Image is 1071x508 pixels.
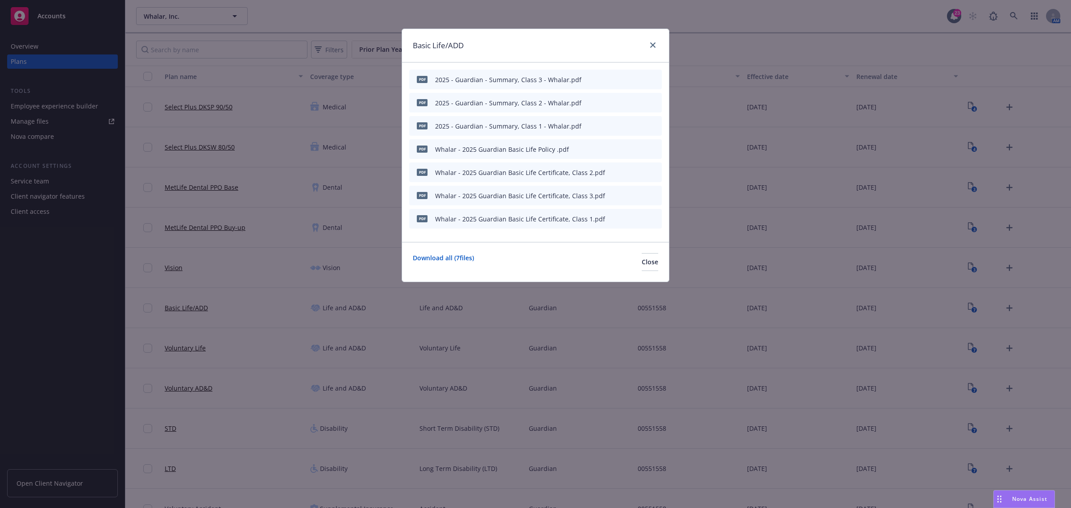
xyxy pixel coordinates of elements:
div: Whalar - 2025 Guardian Basic Life Certificate, Class 2.pdf [435,168,605,177]
a: close [648,40,658,50]
span: Nova Assist [1012,495,1047,503]
button: download file [622,98,629,108]
button: download file [622,121,629,131]
button: archive file [651,145,658,154]
span: pdf [417,192,428,199]
button: download file [622,214,629,224]
button: preview file [636,214,644,224]
button: preview file [636,75,644,84]
button: download file [622,191,629,200]
div: 2025 - Guardian - Summary, Class 1 - Whalar.pdf [435,121,581,131]
button: archive file [651,214,658,224]
span: pdf [417,169,428,175]
div: Whalar - 2025 Guardian Basic Life Certificate, Class 3.pdf [435,191,605,200]
button: archive file [651,75,658,84]
span: pdf [417,146,428,152]
span: pdf [417,76,428,83]
button: download file [622,75,629,84]
button: Nova Assist [993,490,1055,508]
button: preview file [636,191,644,200]
h1: Basic Life/ADD [413,40,464,51]
div: 2025 - Guardian - Summary, Class 3 - Whalar.pdf [435,75,581,84]
a: Download all ( 7 files) [413,253,474,271]
span: pdf [417,122,428,129]
div: Drag to move [994,491,1005,508]
div: Whalar - 2025 Guardian Basic Life Policy .pdf [435,145,569,154]
button: archive file [651,168,658,177]
button: archive file [651,121,658,131]
button: download file [622,168,629,177]
span: pdf [417,215,428,222]
button: preview file [636,98,644,108]
div: 2025 - Guardian - Summary, Class 2 - Whalar.pdf [435,98,581,108]
button: Close [642,253,658,271]
button: archive file [651,191,658,200]
span: Close [642,258,658,266]
div: Whalar - 2025 Guardian Basic Life Certificate, Class 1.pdf [435,214,605,224]
button: preview file [636,168,644,177]
span: pdf [417,99,428,106]
button: download file [622,145,629,154]
button: archive file [651,98,658,108]
button: preview file [636,145,644,154]
button: preview file [636,121,644,131]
